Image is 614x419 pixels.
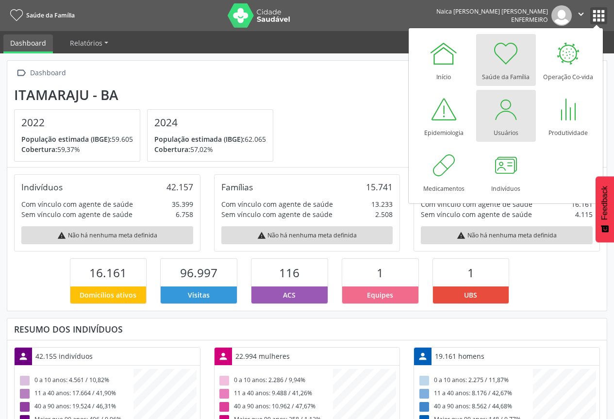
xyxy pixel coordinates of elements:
button: Feedback - Mostrar pesquisa [596,176,614,242]
div: 2.508 [375,209,393,219]
p: 57,02% [154,144,266,154]
a: Usuários [476,90,536,142]
i: person [18,351,29,362]
h4: 2022 [21,117,133,129]
span: Saúde da Família [26,11,75,19]
a:  Dashboard [14,66,67,80]
a: Epidemiologia [414,90,474,142]
div: 40 a 90 anos: 8.562 / 44,68% [417,401,533,414]
div: Dashboard [28,66,67,80]
div: Com vínculo com agente de saúde [221,199,333,209]
span: ACS [283,290,296,300]
img: img [551,5,572,26]
div: Com vínculo com agente de saúde [421,199,532,209]
div: 15.741 [366,182,393,192]
span: 1 [467,265,474,281]
div: 42.157 [166,182,193,192]
span: População estimada (IBGE): [21,134,112,144]
span: Feedback [600,186,609,220]
span: Equipes [367,290,393,300]
button: apps [590,7,607,24]
div: 19.161 homens [431,348,488,365]
a: Indivíduos [476,146,536,198]
div: 0 a 10 anos: 4.561 / 10,82% [18,374,133,387]
a: Início [414,34,474,86]
i: warning [457,231,465,240]
div: Com vínculo com agente de saúde [21,199,133,209]
div: 13.233 [371,199,393,209]
a: Medicamentos [414,146,474,198]
a: Produtividade [538,90,598,142]
span: Cobertura: [154,145,190,154]
span: Enfermeiro [511,16,548,24]
div: Não há nenhuma meta definida [21,226,193,244]
div: 16.161 [571,199,593,209]
i:  [576,9,586,19]
div: 11 a 40 anos: 17.664 / 41,90% [18,387,133,401]
div: 11 a 40 anos: 9.488 / 41,26% [218,387,333,401]
i: person [417,351,428,362]
div: 6.758 [176,209,193,219]
a: Saúde da Família [7,7,75,23]
div: Indivíduos [21,182,63,192]
div: 4.115 [575,209,593,219]
div: Naica [PERSON_NAME] [PERSON_NAME] [436,7,548,16]
a: Relatórios [63,34,115,51]
span: 116 [279,265,299,281]
div: 40 a 90 anos: 19.524 / 46,31% [18,401,133,414]
div: 35.399 [172,199,193,209]
span: Domicílios ativos [80,290,136,300]
div: Resumo dos indivíduos [14,324,600,335]
div: Sem vínculo com agente de saúde [21,209,133,219]
div: 42.155 indivíduos [32,348,96,365]
div: Não há nenhuma meta definida [421,226,593,244]
span: Relatórios [70,38,102,48]
span: 96.997 [180,265,217,281]
div: 40 a 90 anos: 10.962 / 47,67% [218,401,333,414]
span: 1 [377,265,383,281]
span: População estimada (IBGE): [154,134,245,144]
div: 0 a 10 anos: 2.286 / 9,94% [218,374,333,387]
span: Visitas [188,290,210,300]
span: 16.161 [89,265,127,281]
p: 59,37% [21,144,133,154]
div: 22.994 mulheres [232,348,293,365]
i: warning [257,231,266,240]
span: UBS [464,290,477,300]
a: Operação Co-vida [538,34,598,86]
span: Cobertura: [21,145,57,154]
a: Dashboard [3,34,53,53]
a: Saúde da Família [476,34,536,86]
i: warning [57,231,66,240]
div: Famílias [221,182,253,192]
i: person [218,351,229,362]
i:  [14,66,28,80]
p: 59.605 [21,134,133,144]
button:  [572,5,590,26]
h4: 2024 [154,117,266,129]
div: Sem vínculo com agente de saúde [421,209,532,219]
div: 11 a 40 anos: 8.176 / 42,67% [417,387,533,401]
div: Não há nenhuma meta definida [221,226,393,244]
div: 0 a 10 anos: 2.275 / 11,87% [417,374,533,387]
div: Sem vínculo com agente de saúde [221,209,332,219]
p: 62.065 [154,134,266,144]
div: Itamaraju - BA [14,87,280,103]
